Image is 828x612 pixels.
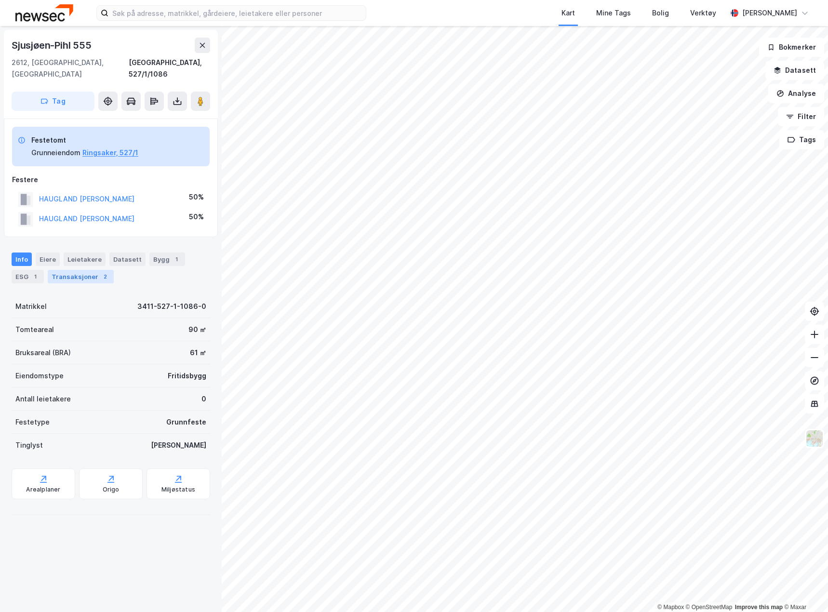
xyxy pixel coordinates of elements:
[48,270,114,283] div: Transaksjoner
[190,347,206,359] div: 61 ㎡
[189,211,204,223] div: 50%
[735,604,783,611] a: Improve this map
[26,486,60,493] div: Arealplaner
[31,147,80,159] div: Grunneiendom
[15,439,43,451] div: Tinglyst
[652,7,669,19] div: Bolig
[15,324,54,335] div: Tomteareal
[12,38,93,53] div: Sjusjøen-Pihl 555
[137,301,206,312] div: 3411-527-1-1086-0
[690,7,716,19] div: Verktøy
[15,370,64,382] div: Eiendomstype
[768,84,824,103] button: Analyse
[778,107,824,126] button: Filter
[15,4,73,21] img: newsec-logo.f6e21ccffca1b3a03d2d.png
[759,38,824,57] button: Bokmerker
[100,272,110,281] div: 2
[188,324,206,335] div: 90 ㎡
[12,253,32,266] div: Info
[12,270,44,283] div: ESG
[561,7,575,19] div: Kart
[779,130,824,149] button: Tags
[161,486,195,493] div: Miljøstatus
[166,416,206,428] div: Grunnfeste
[596,7,631,19] div: Mine Tags
[12,57,129,80] div: 2612, [GEOGRAPHIC_DATA], [GEOGRAPHIC_DATA]
[149,253,185,266] div: Bygg
[201,393,206,405] div: 0
[12,92,94,111] button: Tag
[15,347,71,359] div: Bruksareal (BRA)
[15,301,47,312] div: Matrikkel
[15,393,71,405] div: Antall leietakere
[657,604,684,611] a: Mapbox
[780,566,828,612] iframe: Chat Widget
[686,604,733,611] a: OpenStreetMap
[109,253,146,266] div: Datasett
[151,439,206,451] div: [PERSON_NAME]
[168,370,206,382] div: Fritidsbygg
[15,416,50,428] div: Festetype
[765,61,824,80] button: Datasett
[36,253,60,266] div: Eiere
[805,429,824,448] img: Z
[12,174,210,186] div: Festere
[64,253,106,266] div: Leietakere
[30,272,40,281] div: 1
[82,147,138,159] button: Ringsaker, 527/1
[189,191,204,203] div: 50%
[742,7,797,19] div: [PERSON_NAME]
[129,57,210,80] div: [GEOGRAPHIC_DATA], 527/1/1086
[108,6,366,20] input: Søk på adresse, matrikkel, gårdeiere, leietakere eller personer
[172,254,181,264] div: 1
[103,486,120,493] div: Origo
[31,134,138,146] div: Festetomt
